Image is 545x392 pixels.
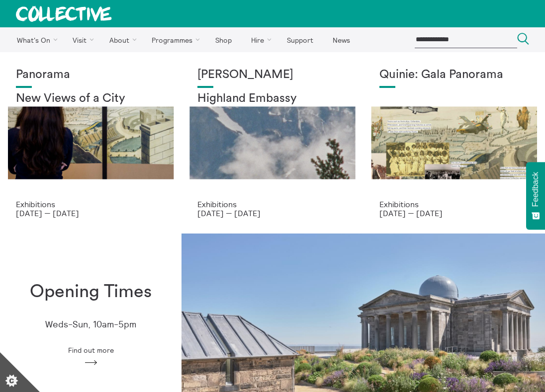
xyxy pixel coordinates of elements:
[68,346,114,354] span: Find out more
[197,92,347,106] h2: Highland Embassy
[243,27,276,52] a: Hire
[8,27,62,52] a: What's On
[197,209,347,218] p: [DATE] — [DATE]
[379,68,529,82] h1: Quinie: Gala Panorama
[278,27,322,52] a: Support
[379,209,529,218] p: [DATE] — [DATE]
[45,319,136,330] p: Weds-Sun, 10am-5pm
[379,200,529,209] p: Exhibitions
[526,162,545,230] button: Feedback - Show survey
[206,27,240,52] a: Shop
[16,200,166,209] p: Exhibitions
[363,52,545,234] a: Josie Vallely Quinie: Gala Panorama Exhibitions [DATE] — [DATE]
[64,27,99,52] a: Visit
[16,209,166,218] p: [DATE] — [DATE]
[197,68,347,82] h1: [PERSON_NAME]
[100,27,141,52] a: About
[182,52,363,234] a: Solar wheels 17 [PERSON_NAME] Highland Embassy Exhibitions [DATE] — [DATE]
[16,92,166,106] h2: New Views of a City
[197,200,347,209] p: Exhibitions
[143,27,205,52] a: Programmes
[531,172,540,207] span: Feedback
[16,68,166,82] h1: Panorama
[30,282,152,302] h1: Opening Times
[324,27,359,52] a: News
